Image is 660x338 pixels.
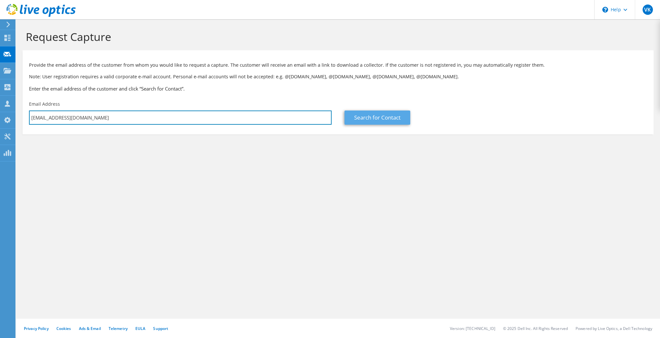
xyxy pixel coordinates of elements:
[29,73,647,80] p: Note: User registration requires a valid corporate e-mail account. Personal e-mail accounts will ...
[79,326,101,331] a: Ads & Email
[29,85,647,92] h3: Enter the email address of the customer and click “Search for Contact”.
[109,326,128,331] a: Telemetry
[503,326,568,331] li: © 2025 Dell Inc. All Rights Reserved
[602,7,608,13] svg: \n
[450,326,495,331] li: Version: [TECHNICAL_ID]
[26,30,647,43] h1: Request Capture
[153,326,168,331] a: Support
[56,326,71,331] a: Cookies
[345,111,410,125] a: Search for Contact
[29,62,647,69] p: Provide the email address of the customer from whom you would like to request a capture. The cust...
[643,5,653,15] span: VK
[135,326,145,331] a: EULA
[24,326,49,331] a: Privacy Policy
[29,101,60,107] label: Email Address
[576,326,652,331] li: Powered by Live Optics, a Dell Technology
